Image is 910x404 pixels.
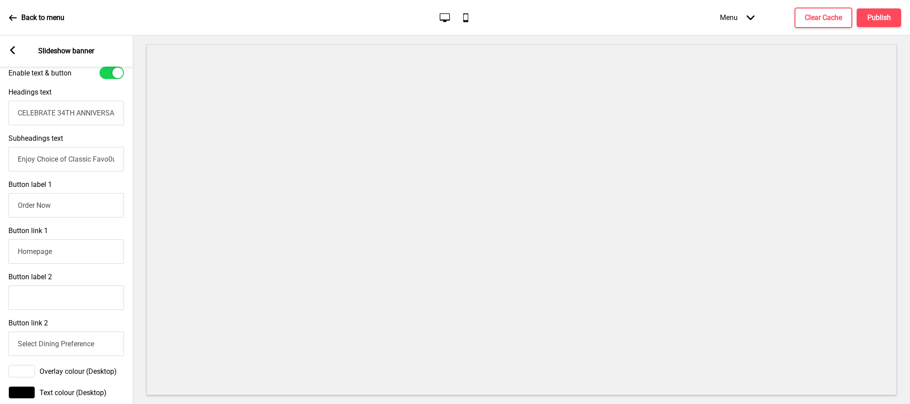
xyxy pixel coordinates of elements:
[711,4,763,31] div: Menu
[8,180,52,189] label: Button label 1
[8,239,124,264] input: Paste a link or search
[40,388,107,397] span: Text colour (Desktop)
[8,365,124,377] div: Overlay colour (Desktop)
[8,273,52,281] label: Button label 2
[795,8,852,28] button: Clear Cache
[8,226,48,235] label: Button link 1
[8,386,124,399] div: Text colour (Desktop)
[8,134,63,143] label: Subheadings text
[867,13,891,23] h4: Publish
[21,13,64,23] p: Back to menu
[8,88,52,96] label: Headings text
[9,6,64,30] a: Back to menu
[8,69,72,77] label: Enable text & button
[40,367,117,376] span: Overlay colour (Desktop)
[8,319,48,327] label: Button link 2
[805,13,842,23] h4: Clear Cache
[857,8,901,27] button: Publish
[8,332,124,356] input: Paste a link or search
[38,46,94,56] p: Slideshow banner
